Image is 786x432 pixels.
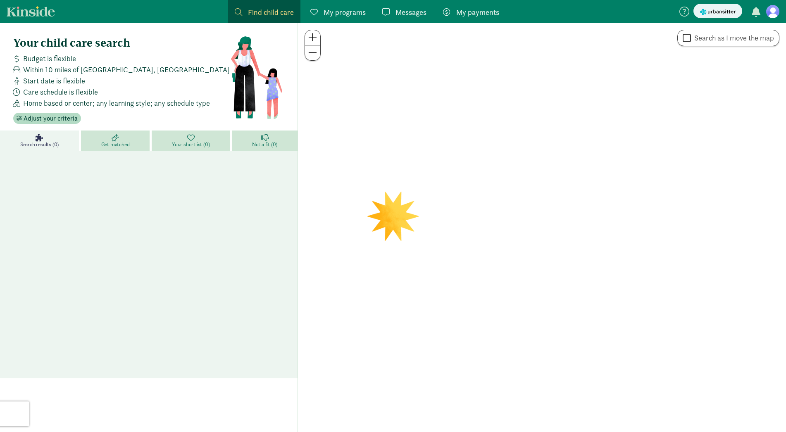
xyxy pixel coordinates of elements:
[20,141,59,148] span: Search results (0)
[691,33,774,43] label: Search as I move the map
[23,86,98,97] span: Care schedule is flexible
[23,75,85,86] span: Start date is flexible
[324,7,366,18] span: My programs
[7,6,55,17] a: Kinside
[81,131,152,151] a: Get matched
[23,97,210,109] span: Home based or center; any learning style; any schedule type
[152,131,232,151] a: Your shortlist (0)
[24,114,78,123] span: Adjust your criteria
[248,7,294,18] span: Find child care
[23,64,230,75] span: Within 10 miles of [GEOGRAPHIC_DATA], [GEOGRAPHIC_DATA]
[456,7,499,18] span: My payments
[172,141,210,148] span: Your shortlist (0)
[101,141,130,148] span: Get matched
[395,7,426,18] span: Messages
[232,131,298,151] a: Not a fit (0)
[700,7,736,16] img: urbansitter_logo_small.svg
[23,53,76,64] span: Budget is flexible
[13,113,81,124] button: Adjust your criteria
[13,36,230,50] h4: Your child care search
[252,141,277,148] span: Not a fit (0)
